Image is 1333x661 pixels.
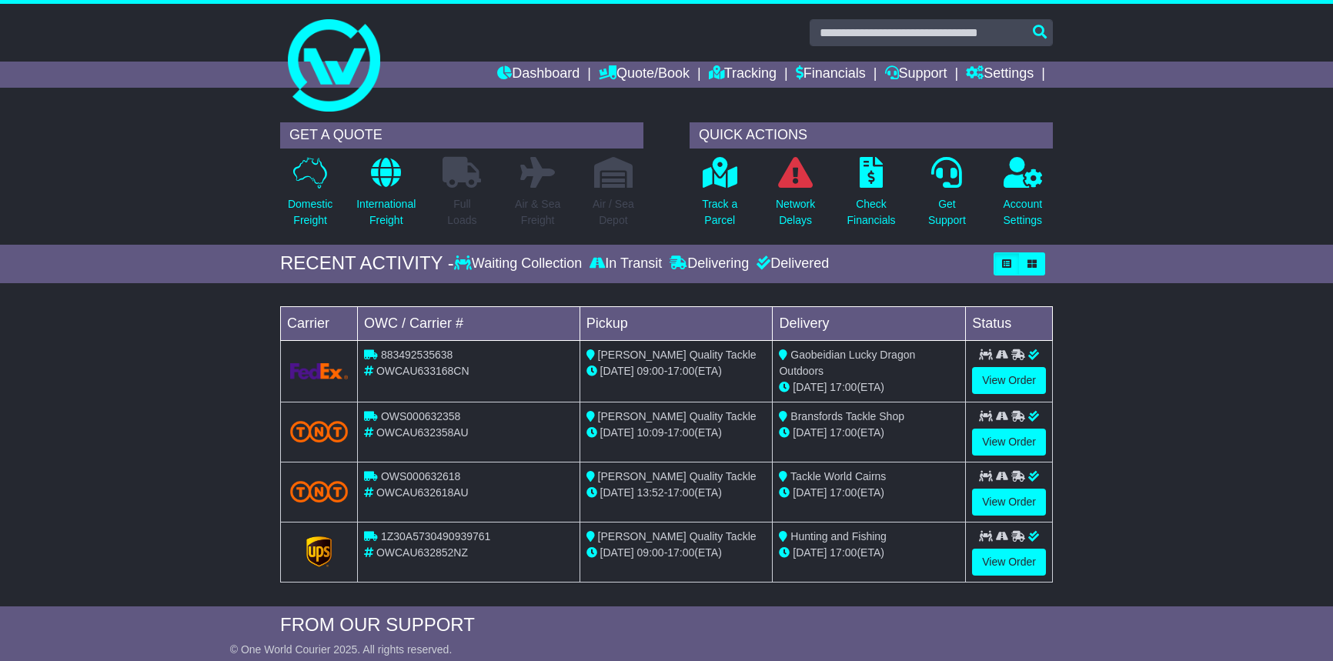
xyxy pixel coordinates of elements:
[376,365,469,377] span: OWCAU633168CN
[972,429,1046,456] a: View Order
[598,349,757,361] span: [PERSON_NAME] Quality Tackle
[230,643,453,656] span: © One World Courier 2025. All rights reserved.
[586,255,666,272] div: In Transit
[793,486,827,499] span: [DATE]
[927,156,967,237] a: GetSupport
[290,421,348,442] img: TNT_Domestic.png
[600,426,634,439] span: [DATE]
[454,255,586,272] div: Waiting Collection
[280,122,643,149] div: GET A QUOTE
[779,379,959,396] div: (ETA)
[709,62,777,88] a: Tracking
[773,306,966,340] td: Delivery
[637,486,664,499] span: 13:52
[381,349,453,361] span: 883492535638
[972,549,1046,576] a: View Order
[586,485,767,501] div: - (ETA)
[580,306,773,340] td: Pickup
[793,381,827,393] span: [DATE]
[966,306,1053,340] td: Status
[793,426,827,439] span: [DATE]
[667,365,694,377] span: 17:00
[972,489,1046,516] a: View Order
[599,62,690,88] a: Quote/Book
[637,546,664,559] span: 09:00
[586,425,767,441] div: - (ETA)
[381,470,461,482] span: OWS000632618
[779,545,959,561] div: (ETA)
[376,426,469,439] span: OWCAU632358AU
[593,196,634,229] p: Air / Sea Depot
[381,410,461,422] span: OWS000632358
[600,546,634,559] span: [DATE]
[515,196,560,229] p: Air & Sea Freight
[667,426,694,439] span: 17:00
[966,62,1034,88] a: Settings
[600,486,634,499] span: [DATE]
[830,426,857,439] span: 17:00
[356,196,416,229] p: International Freight
[1003,156,1044,237] a: AccountSettings
[280,252,454,275] div: RECENT ACTIVITY -
[376,546,468,559] span: OWCAU632852NZ
[637,365,664,377] span: 09:00
[586,363,767,379] div: - (ETA)
[497,62,580,88] a: Dashboard
[598,470,757,482] span: [PERSON_NAME] Quality Tackle
[847,156,897,237] a: CheckFinancials
[779,425,959,441] div: (ETA)
[290,481,348,502] img: TNT_Domestic.png
[290,363,348,379] img: GetCarrierServiceLogo
[790,410,904,422] span: Bransfords Tackle Shop
[637,426,664,439] span: 10:09
[793,546,827,559] span: [DATE]
[972,367,1046,394] a: View Order
[287,156,333,237] a: DomesticFreight
[288,196,332,229] p: Domestic Freight
[381,530,490,542] span: 1Z30A5730490939761
[830,486,857,499] span: 17:00
[598,530,757,542] span: [PERSON_NAME] Quality Tackle
[358,306,580,340] td: OWC / Carrier #
[790,530,887,542] span: Hunting and Fishing
[779,485,959,501] div: (ETA)
[701,156,738,237] a: Track aParcel
[779,349,915,377] span: Gaobeidian Lucky Dragon Outdoors
[790,470,886,482] span: Tackle World Cairns
[667,546,694,559] span: 17:00
[690,122,1053,149] div: QUICK ACTIONS
[702,196,737,229] p: Track a Parcel
[280,614,1053,636] div: FROM OUR SUPPORT
[306,536,332,567] img: GetCarrierServiceLogo
[776,196,815,229] p: Network Delays
[885,62,947,88] a: Support
[1004,196,1043,229] p: Account Settings
[753,255,829,272] div: Delivered
[830,546,857,559] span: 17:00
[666,255,753,272] div: Delivering
[847,196,896,229] p: Check Financials
[443,196,481,229] p: Full Loads
[598,410,757,422] span: [PERSON_NAME] Quality Tackle
[928,196,966,229] p: Get Support
[775,156,816,237] a: NetworkDelays
[356,156,416,237] a: InternationalFreight
[830,381,857,393] span: 17:00
[281,306,358,340] td: Carrier
[600,365,634,377] span: [DATE]
[376,486,469,499] span: OWCAU632618AU
[667,486,694,499] span: 17:00
[586,545,767,561] div: - (ETA)
[796,62,866,88] a: Financials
